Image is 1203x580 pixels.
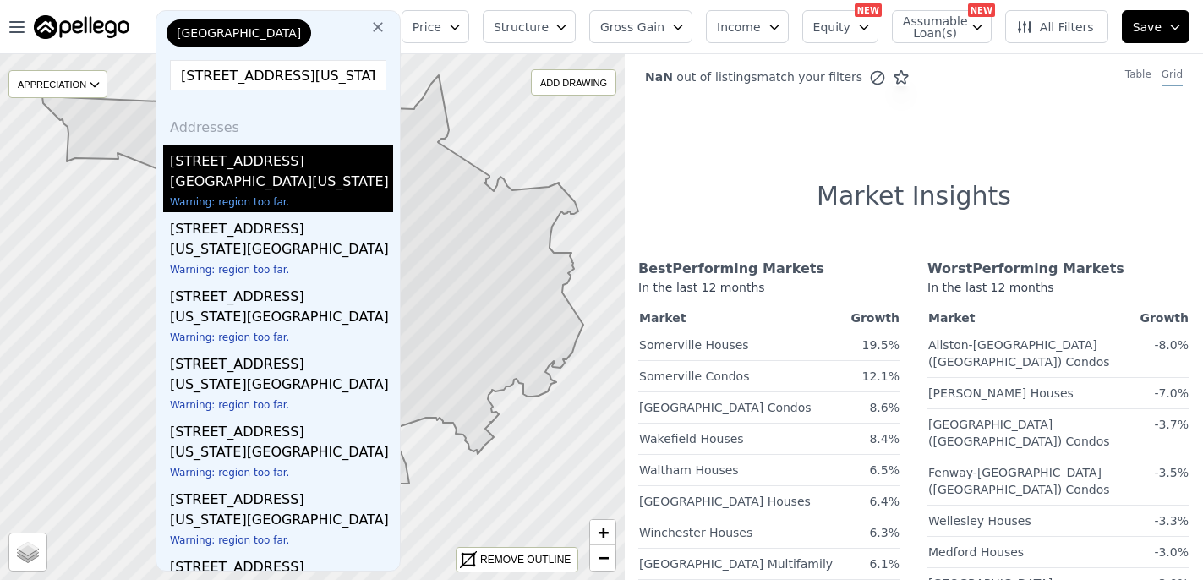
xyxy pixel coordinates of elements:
[589,10,692,43] button: Gross Gain
[928,411,1110,450] a: [GEOGRAPHIC_DATA] ([GEOGRAPHIC_DATA]) Condos
[170,307,393,331] div: [US_STATE][GEOGRAPHIC_DATA]
[1154,514,1189,528] span: -3.3%
[927,306,1139,330] th: Market
[402,10,469,43] button: Price
[928,380,1074,402] a: [PERSON_NAME] Houses
[1162,68,1183,86] div: Grid
[1125,68,1151,86] div: Table
[639,363,749,385] a: Somerville Condos
[8,70,107,98] div: APPRECIATION
[598,522,609,543] span: +
[170,398,393,415] div: Warning: region too far.
[846,306,900,330] th: Growth
[968,3,995,17] div: NEW
[639,425,744,447] a: Wakefield Houses
[170,375,393,398] div: [US_STATE][GEOGRAPHIC_DATA]
[590,520,615,545] a: Zoom in
[928,331,1110,370] a: Allston-[GEOGRAPHIC_DATA] ([GEOGRAPHIC_DATA]) Condos
[9,533,46,571] a: Layers
[862,338,900,352] span: 19.5%
[903,15,957,39] span: Assumable Loan(s)
[170,145,393,172] div: [STREET_ADDRESS]
[170,239,393,263] div: [US_STATE][GEOGRAPHIC_DATA]
[170,280,393,307] div: [STREET_ADDRESS]
[639,394,812,416] a: [GEOGRAPHIC_DATA] Condos
[1122,10,1189,43] button: Save
[638,259,900,279] div: Best Performing Markets
[638,306,846,330] th: Market
[170,263,393,280] div: Warning: region too far.
[817,181,1011,211] h1: Market Insights
[813,19,850,36] span: Equity
[34,15,129,39] img: Pellego
[170,331,393,347] div: Warning: region too far.
[1139,306,1189,330] th: Growth
[855,3,882,17] div: NEW
[170,195,393,212] div: Warning: region too far.
[639,457,739,479] a: Waltham Houses
[598,547,609,568] span: −
[869,432,900,446] span: 8.4%
[1154,338,1189,352] span: -8.0%
[928,507,1031,529] a: Wellesley Houses
[600,19,664,36] span: Gross Gain
[862,369,900,383] span: 12.1%
[645,70,673,84] span: NaN
[639,488,811,510] a: [GEOGRAPHIC_DATA] Houses
[1154,545,1189,559] span: -3.0%
[639,519,752,541] a: Winchester Houses
[170,483,393,510] div: [STREET_ADDRESS]
[170,60,386,90] input: Enter another location
[892,10,992,43] button: Assumable Loan(s)
[869,401,900,414] span: 8.6%
[170,466,393,483] div: Warning: region too far.
[706,10,789,43] button: Income
[869,495,900,508] span: 6.4%
[480,552,571,567] div: REMOVE OUTLINE
[494,19,548,36] span: Structure
[757,68,863,85] span: match your filters
[639,331,749,353] a: Somerville Houses
[1154,418,1189,431] span: -3.7%
[869,557,900,571] span: 6.1%
[869,526,900,539] span: 6.3%
[170,212,393,239] div: [STREET_ADDRESS]
[170,442,393,466] div: [US_STATE][GEOGRAPHIC_DATA]
[717,19,761,36] span: Income
[170,347,393,375] div: [STREET_ADDRESS]
[177,25,301,41] span: [GEOGRAPHIC_DATA]
[413,19,441,36] span: Price
[163,104,393,145] div: Addresses
[1016,19,1094,36] span: All Filters
[1133,19,1162,36] span: Save
[927,279,1189,306] div: In the last 12 months
[625,68,910,86] div: out of listings
[1154,386,1189,400] span: -7.0%
[170,510,393,533] div: [US_STATE][GEOGRAPHIC_DATA]
[928,459,1110,498] a: Fenway-[GEOGRAPHIC_DATA] ([GEOGRAPHIC_DATA]) Condos
[170,550,393,577] div: [STREET_ADDRESS]
[869,463,900,477] span: 6.5%
[1154,466,1189,479] span: -3.5%
[639,550,833,572] a: [GEOGRAPHIC_DATA] Multifamily
[928,539,1024,561] a: Medford Houses
[638,279,900,306] div: In the last 12 months
[483,10,576,43] button: Structure
[927,259,1189,279] div: Worst Performing Markets
[802,10,878,43] button: Equity
[170,415,393,442] div: [STREET_ADDRESS]
[170,533,393,550] div: Warning: region too far.
[1005,10,1108,43] button: All Filters
[532,70,615,95] div: ADD DRAWING
[170,172,393,195] div: [GEOGRAPHIC_DATA][US_STATE]
[590,545,615,571] a: Zoom out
